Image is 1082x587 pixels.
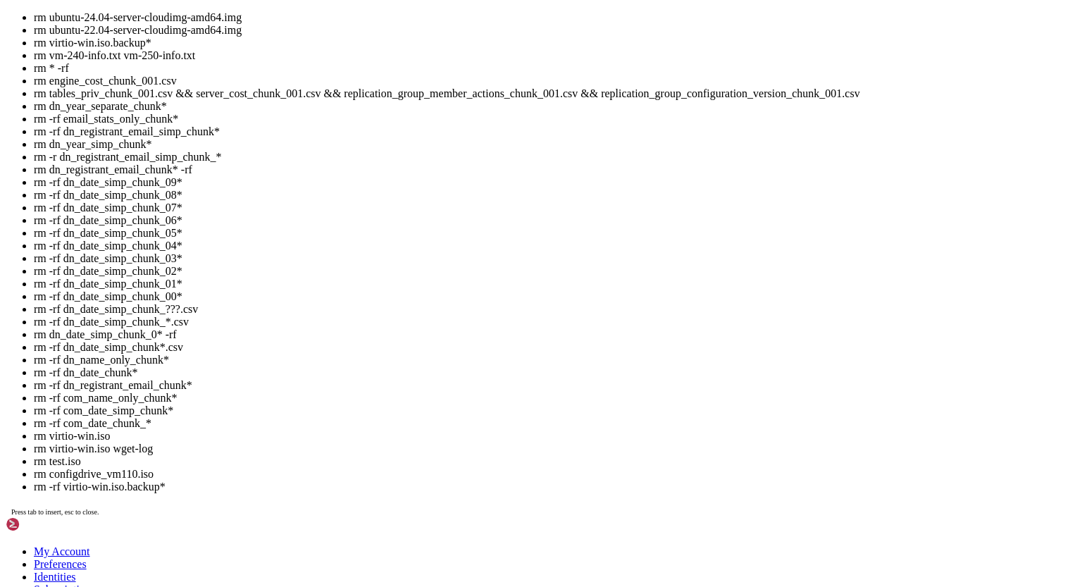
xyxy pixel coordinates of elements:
[6,257,898,269] x-row: rpool/vms_problem_restore_20251005_095423/vm-110-disk-1 305M 778G 7.19G -
[34,303,1076,316] li: rm -rf dn_date_simp_chunk_???.csv
[23,449,35,461] span: 用
[6,101,898,113] x-row: rpool/vms_problem_restore_20251004_110626/vm-250-state-before-creating-vswitch 1.02G 778G 1.02G -
[82,449,94,461] span: 被
[6,42,898,54] x-row: rpool/vms_problem_restore_20251004_110626/vm-110-disk-1 37.9M 778G 7.20G -
[94,377,106,389] span: 检
[6,293,898,305] x-row: rpool/vms_problem_restore_20251007_104608/base-100-disk-0 0B 778G 92K -
[142,437,154,449] span: 置
[106,437,118,449] span: 成
[6,305,898,317] x-row: rpool/vms_problem_restore_20251007_104608/base-100-disk-1 0B 778G 6.60G -
[94,449,106,461] span: 保
[82,377,94,389] span: 态
[6,185,898,197] x-row: rpool/vms_problem_restore_20251004_112211/vm-110-disk-2 8K 778G 64K -
[6,137,898,149] x-row: rpool/vms_problem_restore_20251004_112211/base-100-disk-1 0B 778G 6.60G -
[58,377,70,389] span: 据
[34,125,1076,138] li: rm -rf dn_registrant_email_simp_chunk*
[142,401,154,413] span: 文
[6,233,898,245] x-row: rpool/vms_problem_restore_20251005_095423/base-100-disk-2 0B 778G 64K -
[164,413,176,425] span: 文
[6,269,898,281] x-row: rpool/vms_problem_restore_20251005_095423/vm-110-disk-2 72K 778G 64K -
[6,473,28,484] span: root
[34,468,1076,481] li: rm configdrive_vm110.iso
[6,173,898,185] x-row: rpool/vms_problem_restore_20251004_112211/vm-110-disk-1 8K 778G 7.19G -
[152,413,164,425] span: 个
[175,389,187,401] span: 个
[46,461,58,473] span: 完
[118,449,130,461] span: 并
[34,163,1076,176] li: rm dn_registrant_email_chunk* -rf
[6,377,898,389] x-row: --> ...
[34,316,1076,328] li: rm -rf dn_date_simp_chunk_*.csv
[34,485,56,496] span: nova
[70,449,82,461] span: 已
[56,485,209,496] span: /rpool/storage/template/iso
[47,437,59,449] span: 备
[6,473,898,485] x-row: cd /rpool/storage/template/iso
[58,449,70,461] span: 据
[34,328,1076,341] li: rm dn_date_simp_chunk_0* -rf
[261,509,266,521] div: (43, 42)
[34,75,1076,87] li: rm engine_cost_chunk_001.csv
[6,353,898,365] x-row: rpool/vms_problem_restore_20251007_104608/vm-110-disk-2 0B 778G 64K -
[56,473,62,484] span: ~
[82,437,94,449] span: 系
[94,437,106,449] span: 已
[6,437,18,449] span: ✅
[34,189,1076,202] li: rm -rf dn_date_simp_chunk_08*
[154,449,166,461] span: ！
[6,245,898,257] x-row: rpool/vms_problem_restore_20251005_095423/vm-110-disk-0 84K 778G 96K -
[6,149,898,161] x-row: rpool/vms_problem_restore_20251004_112211/base-100-disk-2 0B 778G 64K -
[6,317,898,329] x-row: rpool/vms_problem_restore_20251007_104608/base-100-disk-2 0B 778G 64K -
[34,481,1076,493] li: rm -rf virtio-win.iso.backup*
[106,449,118,461] span: 护
[6,485,898,497] x-row: ls
[34,341,1076,354] li: rm -rf dn_date_simp_chunk*.csv
[6,413,898,425] x-row: /rpool/storage/snippets: 3
[6,197,898,209] x-row: rpool/vms_problem_restore_20251005_095423 305M 778G 96K /rpool/vms_problem_restore_20251005_095423
[34,214,1076,227] li: rm -rf dn_date_simp_chunk_06*
[23,461,35,473] span: 重
[34,49,1076,62] li: rm vm-240-info.txt vm-250-info.txt
[35,449,47,461] span: 户
[199,389,211,401] span: 件
[130,449,142,461] span: 恢
[6,221,898,233] x-row: rpool/vms_problem_restore_20251005_095423/base-100-disk-1 0B 778G 6.60G -
[6,509,898,521] x-row: rm
[58,437,70,449] span: 份
[35,461,46,473] span: 置
[6,54,898,66] x-row: rpool/vms_problem_restore_20251004_110626/vm-110-disk-2 72K 778G 64K -
[34,138,1076,151] li: rm dn_year_simp_chunk*
[130,437,142,449] span: 重
[6,30,898,42] x-row: rpool/vms_problem_restore_20251004_110626/vm-110-disk-0 88K 778G 96K -
[6,389,898,401] x-row: /rpool/storage/template/iso: 3
[209,509,214,520] span: #
[6,449,18,461] span: ✅
[34,366,1076,379] li: rm -rf dn_date_chunk*
[34,558,87,570] a: Preferences
[34,571,76,583] a: Identities
[34,24,1076,37] li: rm ubuntu-22.04-server-cloudimg-amd64.img
[35,437,47,449] span: 统
[58,461,70,473] span: 成
[70,377,82,389] span: 状
[34,252,1076,265] li: rm -rf dn_date_simp_chunk_03*
[6,125,898,137] x-row: rpool/vms_problem_restore_20251004_112211/base-100-disk-0 0B 778G 92K -
[34,100,1076,113] li: rm dn_year_separate_chunk*
[34,278,1076,290] li: rm -rf dn_date_simp_chunk_01*
[28,509,34,520] span: @
[6,497,898,509] x-row: ubuntu-24.04-server-cloudimg-amd64.img virtio-win.iso windows_10_enterprise_ltsc_2021.iso
[62,473,68,484] span: #
[34,290,1076,303] li: rm -rf dn_date_simp_chunk_00*
[28,485,34,496] span: @
[23,377,35,389] span: 用
[6,6,898,18] x-row: rpool/vms_problem_restore_20251004_110626/base-100-disk-1 8K 778G 6.60G -
[6,209,898,221] x-row: rpool/vms_problem_restore_20251005_095423/base-100-disk-0 0B 778G 92K -
[28,473,34,484] span: @
[34,113,1076,125] li: rm -rf email_stats_only_chunk*
[34,354,1076,366] li: rm -rf dn_name_only_chunk*
[23,437,35,449] span: 系
[118,437,130,449] span: 功
[34,379,1076,392] li: rm -rf dn_registrant_email_chunk*
[11,508,99,516] span: Press tab to insert, esc to close.
[34,87,1076,100] li: rm tables_priv_chunk_001.csv && server_cost_chunk_001.csv && replication_group_member_actions_chu...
